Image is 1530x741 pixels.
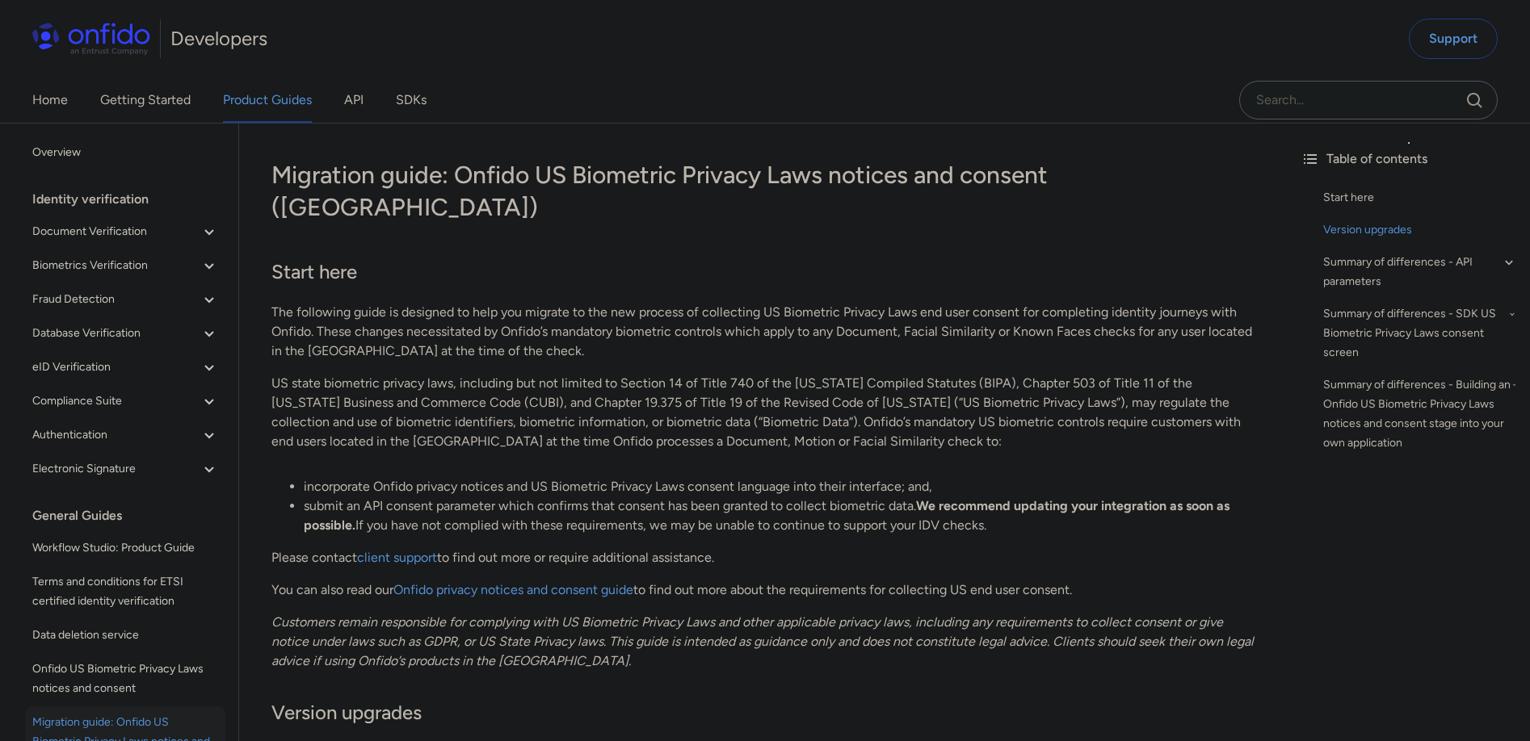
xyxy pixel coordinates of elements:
h1: Migration guide: Onfido US Biometric Privacy Laws notices and consent ([GEOGRAPHIC_DATA]) [271,159,1255,224]
button: Authentication [26,419,225,451]
button: Electronic Signature [26,453,225,485]
strong: We recommend updating your integration as soon as possible. [304,498,1229,533]
h2: Version upgrades [271,700,1255,727]
p: Please contact to find out more or require additional assistance. [271,548,1255,567]
a: Getting Started [100,77,191,123]
span: Terms and conditions for ETSI certified identity verification [32,572,219,611]
a: Overview [26,136,225,169]
input: Onfido search input field [1239,81,1498,119]
span: eID Verification [32,358,200,377]
span: Compliance Suite [32,391,200,411]
a: Onfido US Biometric Privacy Laws notices and consent [26,653,225,705]
a: Summary of differences - SDK US Biometric Privacy Laws consent screen [1323,304,1517,362]
em: Customers remain responsible for complying with US Biometric Privacy Laws and other applicable pr... [271,614,1254,668]
a: Terms and conditions for ETSI certified identity verification [26,566,225,617]
a: Data deletion service [26,619,225,651]
button: eID Verification [26,351,225,383]
a: Version upgrades [1323,220,1517,240]
a: Product Guides [223,77,312,123]
p: You can also read our to find out more about the requirements for collecting US end user consent. [271,580,1255,600]
a: Summary of differences - API parameters [1323,253,1517,291]
li: incorporate Onfido privacy notices and US Biometric Privacy Laws consent language into their inte... [304,477,1255,496]
a: client support [357,550,437,565]
a: Home [32,77,68,123]
span: Database Verification [32,324,200,343]
button: Compliance Suite [26,385,225,417]
span: Onfido US Biometric Privacy Laws notices and consent [32,659,219,698]
span: Document Verification [32,222,200,241]
div: Identity verification [32,183,232,216]
a: Onfido privacy notices and consent guide [393,582,633,597]
h1: Developers [170,26,267,52]
a: Support [1409,19,1498,59]
span: Workflow Studio: Product Guide [32,538,219,558]
p: The following guide is designed to help you migrate to the new process of collecting US Biometric... [271,303,1255,361]
a: Start here [1323,188,1517,207]
span: Data deletion service [32,626,219,645]
div: Table of contents [1301,149,1517,169]
span: Electronic Signature [32,459,200,479]
span: Biometrics Verification [32,256,200,275]
span: Authentication [32,425,200,445]
button: Document Verification [26,216,225,248]
span: Fraud Detection [32,290,200,309]
button: Database Verification [26,317,225,350]
li: submit an API consent parameter which confirms that consent has been granted to collect biometric... [304,496,1255,535]
a: Summary of differences - Building an Onfido US Biometric Privacy Laws notices and consent stage i... [1323,375,1517,453]
p: US state biometric privacy laws, including but not limited to Section 14 of Title 740 of the [US_... [271,374,1255,451]
button: Biometrics Verification [26,249,225,282]
span: Overview [32,143,219,162]
a: Workflow Studio: Product Guide [26,532,225,564]
img: Onfido Logo [32,23,150,55]
h2: Start here [271,259,1255,287]
div: General Guides [32,500,232,532]
button: Fraud Detection [26,283,225,316]
a: SDKs [396,77,427,123]
a: API [344,77,364,123]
